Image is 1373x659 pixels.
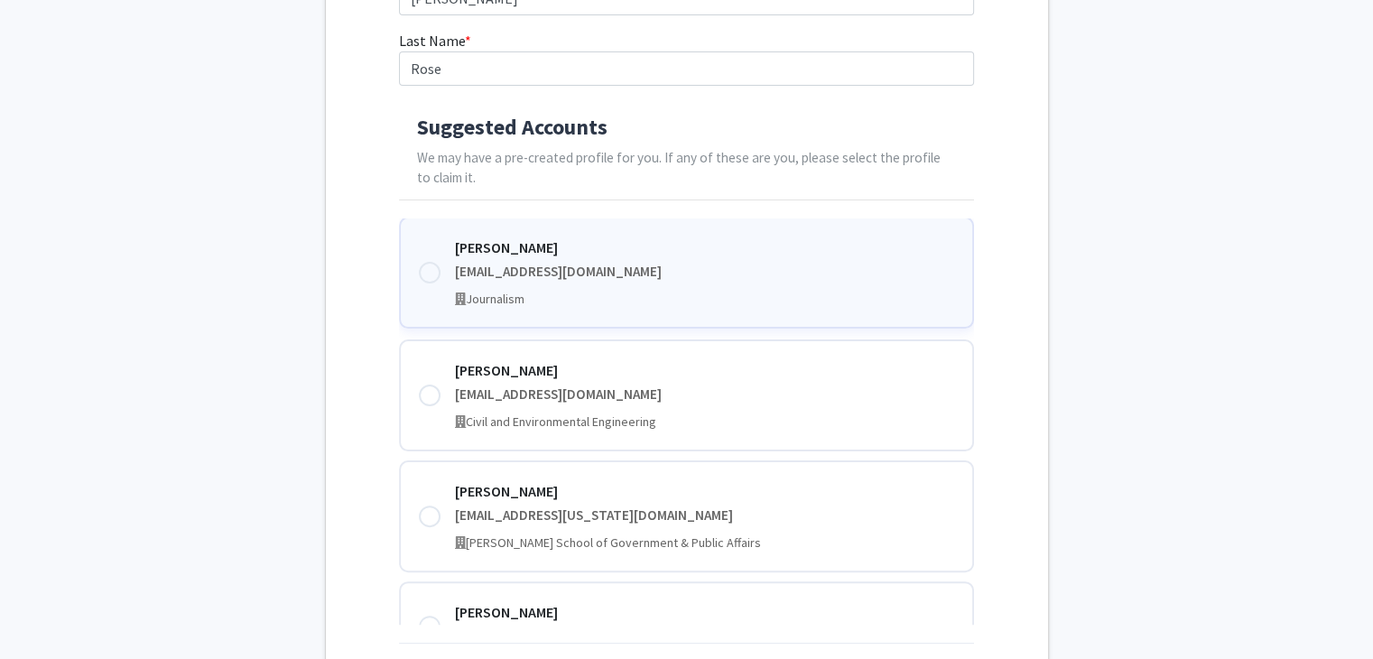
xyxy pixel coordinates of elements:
iframe: Chat [14,578,77,645]
div: [PERSON_NAME] [455,359,954,381]
span: [PERSON_NAME] School of Government & Public Affairs [466,534,761,551]
p: We may have a pre-created profile for you. If any of these are you, please select the profile to ... [417,148,956,190]
div: [PERSON_NAME] [455,237,954,258]
div: [EMAIL_ADDRESS][US_STATE][DOMAIN_NAME] [455,506,954,526]
h4: Suggested Accounts [417,115,956,141]
div: [PERSON_NAME] [455,480,954,502]
span: Journalism [466,291,524,307]
span: Last Name [399,32,465,50]
div: [EMAIL_ADDRESS][DOMAIN_NAME] [455,262,954,283]
span: Civil and Environmental Engineering [466,413,656,430]
div: [PERSON_NAME] [455,601,954,623]
div: [EMAIL_ADDRESS][DOMAIN_NAME] [455,385,954,405]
